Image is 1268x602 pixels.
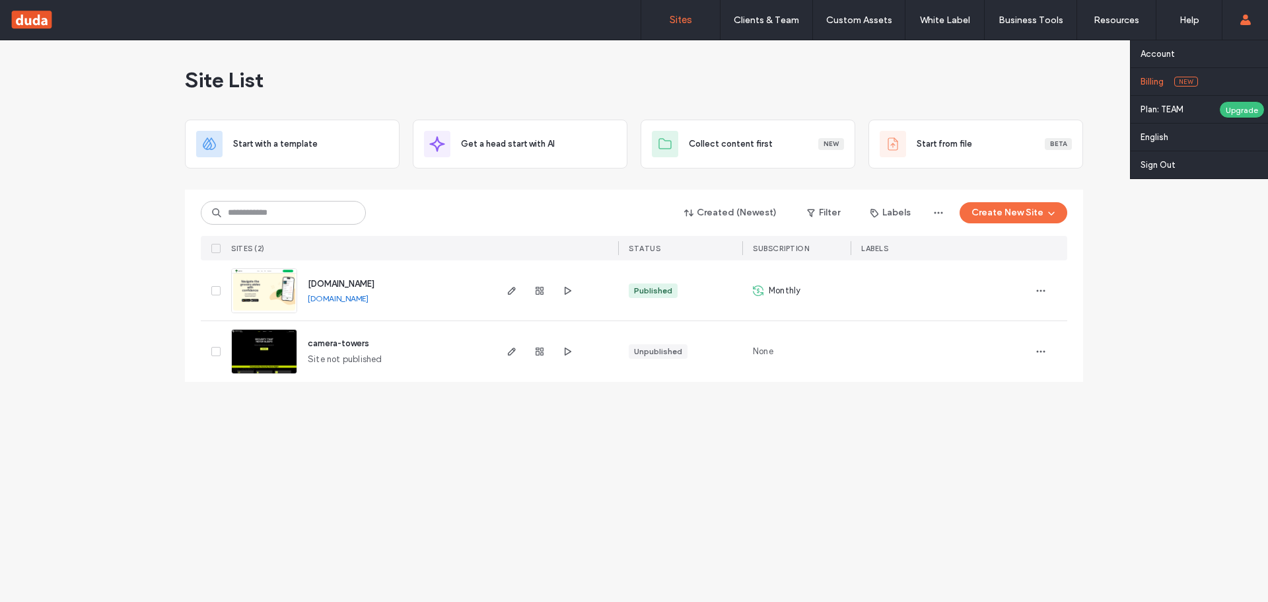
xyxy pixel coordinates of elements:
a: [DOMAIN_NAME] [308,279,374,289]
button: Filter [794,202,853,223]
label: Business Tools [999,15,1063,26]
span: Get a head start with AI [461,137,555,151]
label: Resources [1094,15,1139,26]
div: Unpublished [634,346,682,357]
div: Collect content firstNew [641,120,855,169]
a: [DOMAIN_NAME] [308,293,369,303]
div: Start with a template [185,120,400,169]
button: Labels [859,202,923,223]
div: Beta [1045,138,1072,150]
span: None [753,345,773,358]
span: Site not published [308,353,382,366]
span: New [1174,77,1198,87]
span: Monthly [769,284,800,297]
span: Help [30,9,57,21]
span: STATUS [629,244,660,253]
label: Sign Out [1141,160,1176,170]
label: Billing [1141,77,1164,87]
div: Published [634,285,672,297]
span: SUBSCRIPTION [753,244,809,253]
span: SITES (2) [231,244,265,253]
span: Start from file [917,137,972,151]
div: Get a head start with AI [413,120,627,169]
label: White Label [920,15,970,26]
div: Start from fileBeta [868,120,1083,169]
label: Clients & Team [734,15,799,26]
a: BillingNew [1141,68,1268,95]
label: Plan: TEAM [1141,104,1209,114]
div: New [818,138,844,150]
span: Site List [185,67,264,93]
span: Collect content first [689,137,773,151]
span: LABELS [861,244,888,253]
a: camera-towers [308,338,369,348]
a: Sign Out [1141,151,1268,178]
label: Sites [670,14,692,26]
label: English [1141,132,1168,142]
button: Created (Newest) [673,202,789,223]
label: Help [1180,15,1199,26]
div: Upgrade [1219,101,1265,118]
span: Start with a template [233,137,318,151]
label: Account [1141,49,1175,59]
a: Account [1141,40,1268,67]
label: Custom Assets [826,15,892,26]
button: Create New Site [960,202,1067,223]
